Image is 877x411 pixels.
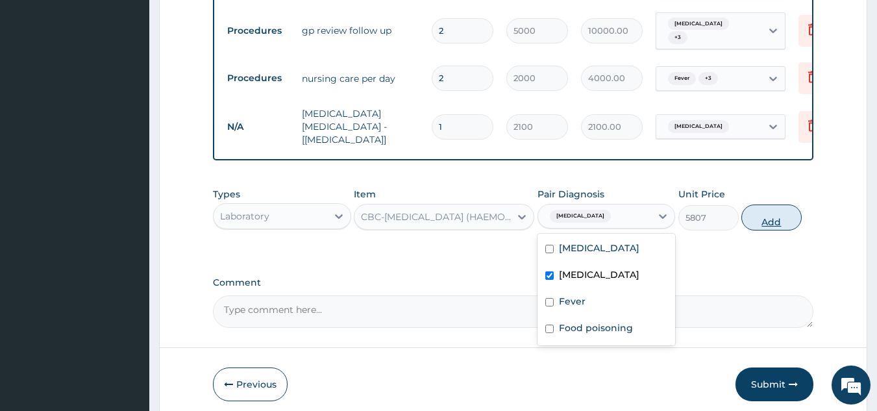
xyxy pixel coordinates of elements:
label: Types [213,189,240,200]
span: + 3 [668,31,687,44]
label: [MEDICAL_DATA] [559,268,639,281]
span: We're online! [75,123,179,254]
td: gp review follow up [295,18,425,44]
img: d_794563401_company_1708531726252_794563401 [24,65,53,97]
div: Minimize live chat window [213,6,244,38]
span: + 3 [698,72,718,85]
span: [MEDICAL_DATA] [668,18,729,31]
button: Add [741,205,802,230]
label: Unit Price [678,188,725,201]
span: [MEDICAL_DATA] [668,120,729,133]
textarea: Type your message and hit 'Enter' [6,273,247,319]
td: Procedures [221,19,295,43]
td: Procedures [221,66,295,90]
td: nursing care per day [295,66,425,92]
label: Pair Diagnosis [537,188,604,201]
td: N/A [221,115,295,139]
div: Laboratory [220,210,269,223]
button: Previous [213,367,288,401]
span: [MEDICAL_DATA] [550,210,611,223]
span: Fever [668,72,696,85]
button: Submit [735,367,813,401]
label: Food poisoning [559,321,633,334]
div: CBC-[MEDICAL_DATA] (HAEMOGRAM) - [BLOOD] [361,210,512,223]
div: Chat with us now [68,73,218,90]
label: Comment [213,277,814,288]
label: Fever [559,295,586,308]
td: [MEDICAL_DATA] [MEDICAL_DATA] - [[MEDICAL_DATA]] [295,101,425,153]
label: Item [354,188,376,201]
label: [MEDICAL_DATA] [559,242,639,255]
